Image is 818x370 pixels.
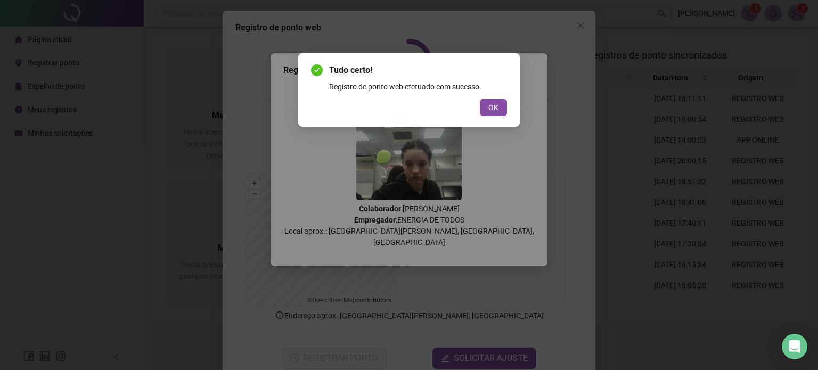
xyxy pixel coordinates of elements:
div: Registro de ponto web efetuado com sucesso. [329,81,507,93]
div: Open Intercom Messenger [782,334,807,359]
span: Tudo certo! [329,64,507,77]
span: OK [488,102,498,113]
button: OK [480,99,507,116]
span: check-circle [311,64,323,76]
